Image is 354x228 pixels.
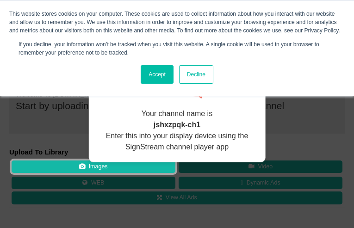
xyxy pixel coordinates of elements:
button: Images [12,160,175,173]
strong: jshxzpqk-ch1 [154,121,200,129]
a: Accept [141,65,174,84]
p: If you decline, your information won’t be tracked when you visit this website. A single cookie wi... [19,40,335,57]
p: Your channel name is Enter this into your display device using the SignStream channel player app [98,108,256,153]
a: Decline [179,65,213,84]
div: This website stores cookies on your computer. These cookies are used to collect information about... [9,10,345,35]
